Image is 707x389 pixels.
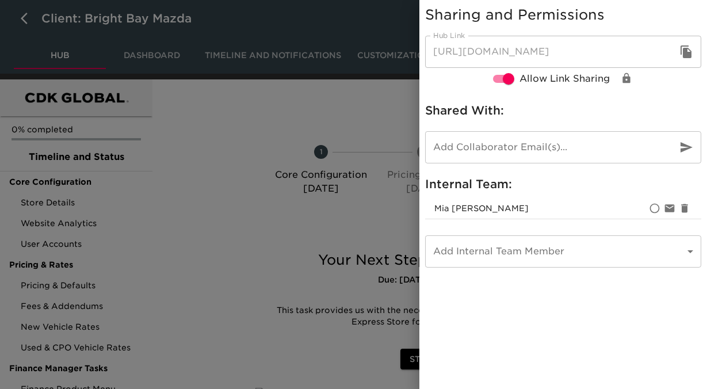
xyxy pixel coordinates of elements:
div: Change View/Edit Permissions for Link Share [619,71,634,86]
span: Allow Link Sharing [519,72,610,86]
div: Set as primay account owner [647,201,662,216]
h6: Shared With: [425,101,701,120]
div: Disable notifications for mia.fisher@cdk.com [662,201,677,216]
h5: Sharing and Permissions [425,6,701,24]
div: Remove mia.fisher@cdk.com [677,201,692,216]
span: mia.fisher@cdk.com [434,204,529,213]
h6: Internal Team: [425,175,701,193]
div: ​ [425,235,701,268]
